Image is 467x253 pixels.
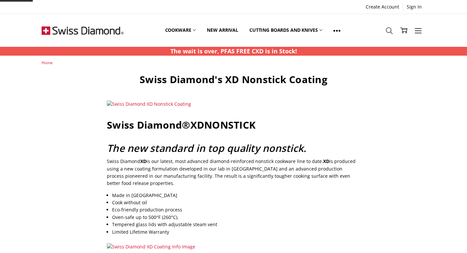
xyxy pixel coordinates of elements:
[107,243,195,250] img: Swiss Diamond XD Coating Info Image
[107,73,360,86] h1: Swiss Diamond's XD Nonstick Coating
[244,16,328,45] a: Cutting boards and knives
[160,16,202,45] a: Cookware
[107,100,191,108] img: Swiss Diamond XD Nonstick Coating
[323,158,329,164] span: XD
[403,2,425,11] a: Sign In
[42,60,53,65] a: Home
[328,16,346,45] a: Show All
[112,192,360,199] li: Made in [GEOGRAPHIC_DATA]
[201,16,243,45] a: New arrival
[112,214,360,221] li: Oven-safe up to 500°F (260°C).
[190,118,204,132] span: XD
[112,206,360,213] li: Eco-friendly production process
[42,14,124,47] img: Free Shipping On Every Order
[112,199,360,206] li: Cook without oil
[107,141,306,155] span: The new standard in top quality nonstick.
[112,221,360,228] li: Tempered glass lids with adjustable steam vent
[362,2,403,11] a: Create Account
[140,158,146,164] span: XD
[112,228,360,236] li: Limited Lifetime Warranty
[107,158,360,187] p: Swiss Diamond is our latest, most advanced diamond-reinforced nonstick cookware line to date. is ...
[107,118,256,132] span: Swiss Diamond® NONSTICK
[170,47,297,56] p: The wait is over, PFAS FREE CXD is in Stock!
